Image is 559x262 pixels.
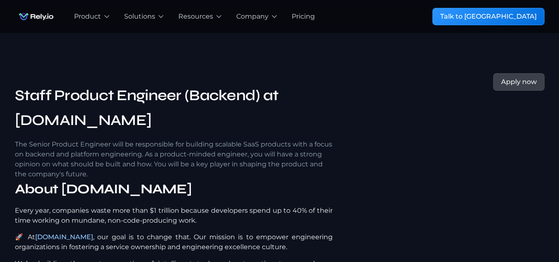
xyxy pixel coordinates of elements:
p: 🚀 At , our goal is to change that. Our mission is to empower engineering organizations in fosteri... [15,232,333,252]
p: Every year, companies waste more than $1 trillion because developers spend up to 40% of their tim... [15,206,333,226]
a: [DOMAIN_NAME] [35,233,93,241]
div: Product [74,12,101,22]
div: Talk to [GEOGRAPHIC_DATA] [440,12,537,22]
strong: About [DOMAIN_NAME] [15,181,192,197]
div: Solutions [124,12,155,22]
div: Resources [178,12,213,22]
a: Pricing [292,12,315,22]
a: Apply now [493,73,545,91]
p: The Senior Product Engineer will be responsible for building scalable SaaS products with a focus ... [15,139,333,179]
h2: Staff Product Engineer (Backend) at [DOMAIN_NAME] [15,83,333,133]
div: Apply now [501,77,537,87]
div: Company [236,12,269,22]
a: Talk to [GEOGRAPHIC_DATA] [432,8,545,25]
a: home [15,8,58,25]
img: Rely.io logo [15,8,58,25]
